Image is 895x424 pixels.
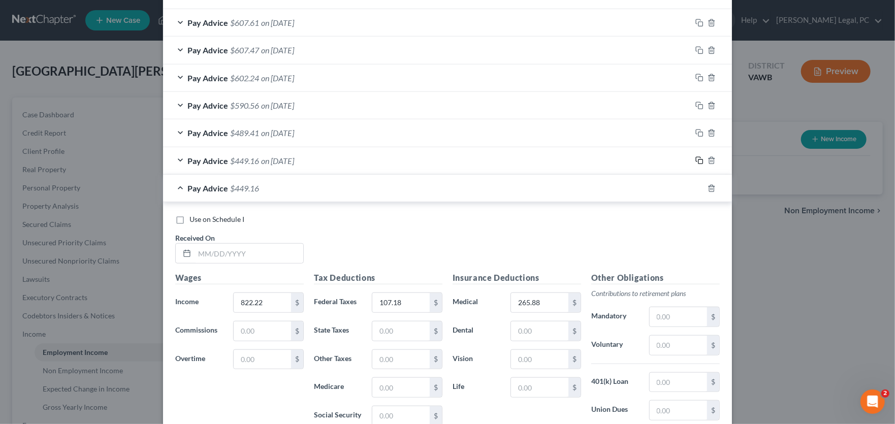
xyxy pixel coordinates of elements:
span: on [DATE] [261,128,294,138]
label: Medical [447,292,505,313]
div: $ [291,350,303,369]
h5: Insurance Deductions [453,272,581,284]
input: 0.00 [511,350,568,369]
span: 2 [881,389,889,398]
div: $ [430,378,442,397]
input: 0.00 [511,293,568,312]
input: MM/DD/YYYY [195,244,303,263]
label: Federal Taxes [309,292,367,313]
span: on [DATE] [261,73,294,83]
span: on [DATE] [261,156,294,166]
input: 0.00 [650,307,707,327]
span: on [DATE] [261,45,294,55]
input: 0.00 [372,293,430,312]
h5: Other Obligations [591,272,720,284]
span: $602.24 [230,73,259,83]
div: $ [291,321,303,341]
span: $489.41 [230,128,259,138]
span: $590.56 [230,101,259,110]
label: Union Dues [586,400,644,420]
input: 0.00 [650,336,707,355]
input: 0.00 [372,350,430,369]
div: $ [707,336,719,355]
iframe: Intercom live chat [860,389,885,414]
span: Pay Advice [187,73,228,83]
div: $ [430,293,442,312]
div: $ [707,373,719,392]
span: Pay Advice [187,183,228,193]
span: Use on Schedule I [189,215,244,223]
label: Overtime [170,349,228,370]
label: Voluntary [586,335,644,355]
span: Pay Advice [187,101,228,110]
div: $ [568,293,581,312]
span: on [DATE] [261,18,294,27]
p: Contributions to retirement plans [591,288,720,299]
input: 0.00 [511,321,568,341]
span: Pay Advice [187,45,228,55]
input: 0.00 [234,350,291,369]
div: $ [430,321,442,341]
span: $607.47 [230,45,259,55]
label: Medicare [309,377,367,398]
div: $ [707,307,719,327]
div: $ [568,350,581,369]
div: $ [430,350,442,369]
h5: Tax Deductions [314,272,442,284]
label: Dental [447,321,505,341]
span: on [DATE] [261,101,294,110]
span: $607.61 [230,18,259,27]
label: Commissions [170,321,228,341]
input: 0.00 [372,378,430,397]
input: 0.00 [650,401,707,420]
span: Received On [175,234,215,242]
h5: Wages [175,272,304,284]
label: 401(k) Loan [586,372,644,393]
span: $449.16 [230,183,259,193]
label: State Taxes [309,321,367,341]
label: Other Taxes [309,349,367,370]
div: $ [568,378,581,397]
span: Income [175,297,199,306]
span: $449.16 [230,156,259,166]
input: 0.00 [234,321,291,341]
input: 0.00 [372,321,430,341]
label: Vision [447,349,505,370]
div: $ [707,401,719,420]
div: $ [568,321,581,341]
label: Mandatory [586,307,644,327]
input: 0.00 [511,378,568,397]
span: Pay Advice [187,128,228,138]
span: Pay Advice [187,18,228,27]
label: Life [447,377,505,398]
div: $ [291,293,303,312]
input: 0.00 [650,373,707,392]
span: Pay Advice [187,156,228,166]
input: 0.00 [234,293,291,312]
